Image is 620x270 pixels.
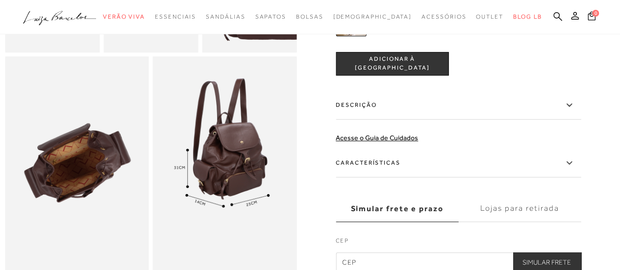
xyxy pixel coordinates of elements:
[206,13,245,20] span: Sandálias
[296,8,323,26] a: categoryNavScreenReaderText
[422,8,466,26] a: categoryNavScreenReaderText
[336,196,458,222] label: Simular frete e prazo
[255,13,286,20] span: Sapatos
[476,13,503,20] span: Outlet
[458,196,581,222] label: Lojas para retirada
[422,13,466,20] span: Acessórios
[103,8,145,26] a: categoryNavScreenReaderText
[585,11,598,24] button: 0
[336,52,448,75] button: ADICIONAR À [GEOGRAPHIC_DATA]
[155,13,196,20] span: Essenciais
[333,8,412,26] a: noSubCategoriesText
[592,10,599,17] span: 0
[336,236,581,250] label: CEP
[476,8,503,26] a: categoryNavScreenReaderText
[336,134,418,142] a: Acesse o Guia de Cuidados
[513,13,542,20] span: BLOG LB
[296,13,323,20] span: Bolsas
[336,91,581,120] label: Descrição
[155,8,196,26] a: categoryNavScreenReaderText
[255,8,286,26] a: categoryNavScreenReaderText
[206,8,245,26] a: categoryNavScreenReaderText
[336,55,448,73] span: ADICIONAR À [GEOGRAPHIC_DATA]
[333,13,412,20] span: [DEMOGRAPHIC_DATA]
[513,8,542,26] a: BLOG LB
[336,149,581,177] label: Características
[103,13,145,20] span: Verão Viva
